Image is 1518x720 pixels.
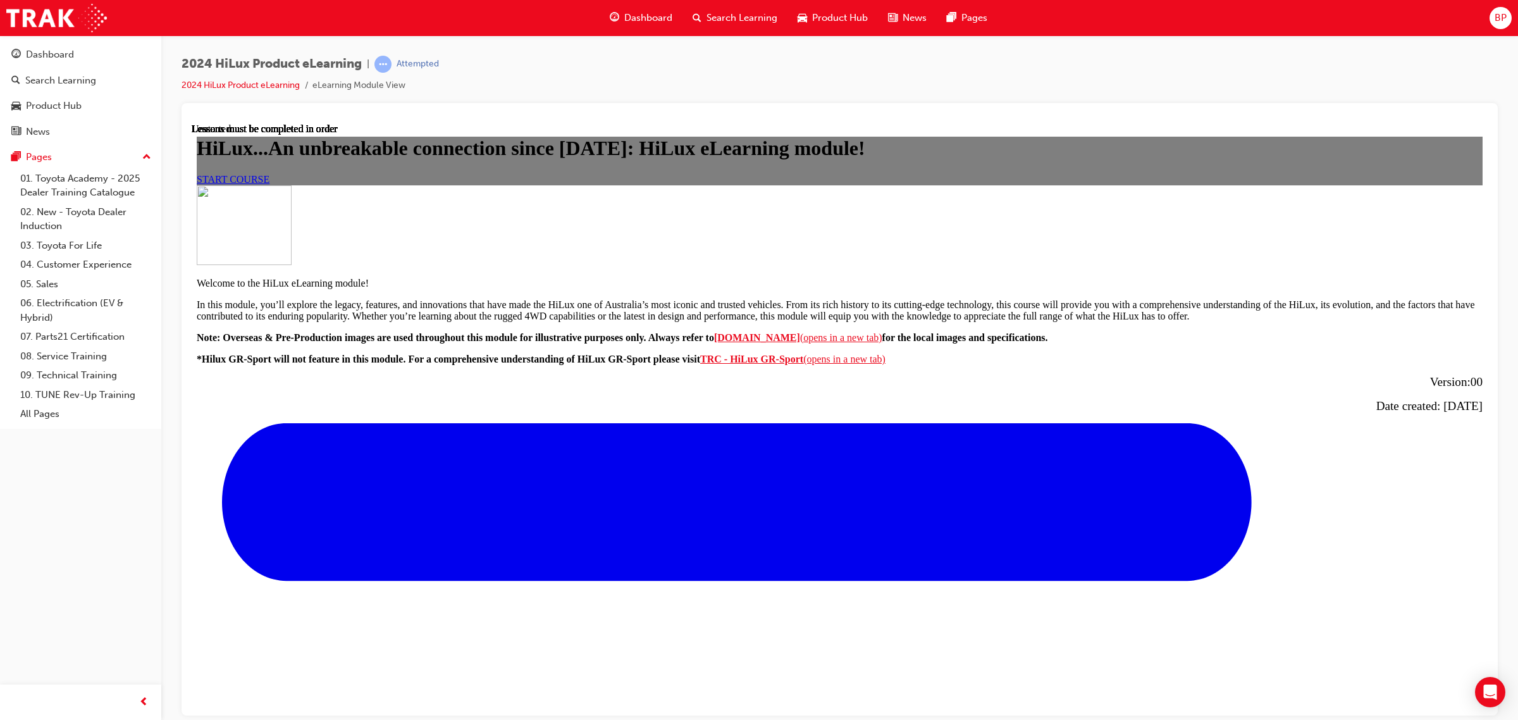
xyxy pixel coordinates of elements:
a: 02. New - Toyota Dealer Induction [15,202,156,236]
span: Product Hub [812,11,868,25]
li: eLearning Module View [312,78,405,93]
a: guage-iconDashboard [600,5,682,31]
a: news-iconNews [878,5,937,31]
div: Attempted [397,58,439,70]
span: learningRecordVerb_ATTEMPT-icon [374,56,392,73]
a: START COURSE [5,51,78,61]
span: | [367,57,369,71]
div: News [26,125,50,139]
p: In this module, you’ll explore the legacy, features, and innovations that have made the HiLux one... [5,176,1291,199]
strong: *Hilux GR-Sport will not feature in this module. For a comprehensive understanding of HiLux GR-Sp... [5,230,509,241]
a: 09. Technical Training [15,366,156,385]
button: DashboardSearch LearningProduct HubNews [5,40,156,146]
span: pages-icon [11,152,21,163]
button: Pages [5,146,156,169]
span: Date created: [DATE] [1185,276,1291,289]
span: news-icon [11,127,21,138]
strong: Note: Overseas & Pre-Production images are used throughout this module for illustrative purposes ... [5,209,522,220]
span: pages-icon [947,10,956,26]
span: BP [1495,11,1507,25]
a: 01. Toyota Academy - 2025 Dealer Training Catalogue [15,169,156,202]
span: guage-icon [11,49,21,61]
span: search-icon [693,10,701,26]
p: Welcome to the HiLux eLearning module! [5,154,1291,166]
a: car-iconProduct Hub [787,5,878,31]
h1: HiLux...An unbreakable connection since [DATE]: HiLux eLearning module! [5,13,1291,37]
strong: [DOMAIN_NAME] [522,209,608,220]
a: [DOMAIN_NAME](opens in a new tab) [522,209,691,220]
a: 08. Service Training [15,347,156,366]
a: Search Learning [5,69,156,92]
button: BP [1490,7,1512,29]
a: All Pages [15,404,156,424]
span: 2024 HiLux Product eLearning [182,57,362,71]
a: 04. Customer Experience [15,255,156,275]
a: News [5,120,156,144]
span: prev-icon [139,695,149,711]
a: Product Hub [5,94,156,118]
a: 06. Electrification (EV & Hybrid) [15,294,156,327]
div: Search Learning [25,73,96,88]
span: car-icon [798,10,807,26]
a: search-iconSearch Learning [682,5,787,31]
strong: for the local images and specifications. [691,209,856,220]
span: search-icon [11,75,20,87]
span: (opens in a new tab) [608,209,691,220]
a: 05. Sales [15,275,156,294]
div: Product Hub [26,99,82,113]
div: Open Intercom Messenger [1475,677,1505,707]
span: up-icon [142,149,151,166]
a: pages-iconPages [937,5,997,31]
span: Version:00 [1238,252,1291,265]
a: 07. Parts21 Certification [15,327,156,347]
div: Dashboard [26,47,74,62]
span: Dashboard [624,11,672,25]
div: Pages [26,150,52,164]
span: (opens in a new tab) [612,230,694,241]
strong: TRC - HiLux GR-Sport [509,230,612,241]
a: Dashboard [5,43,156,66]
span: guage-icon [610,10,619,26]
span: news-icon [888,10,898,26]
span: Search Learning [707,11,777,25]
span: Pages [961,11,987,25]
span: News [903,11,927,25]
img: Trak [6,4,107,32]
span: car-icon [11,101,21,112]
a: 2024 HiLux Product eLearning [182,80,300,90]
a: 03. Toyota For Life [15,236,156,256]
a: TRC - HiLux GR-Sport(opens in a new tab) [509,230,694,241]
a: 10. TUNE Rev-Up Training [15,385,156,405]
